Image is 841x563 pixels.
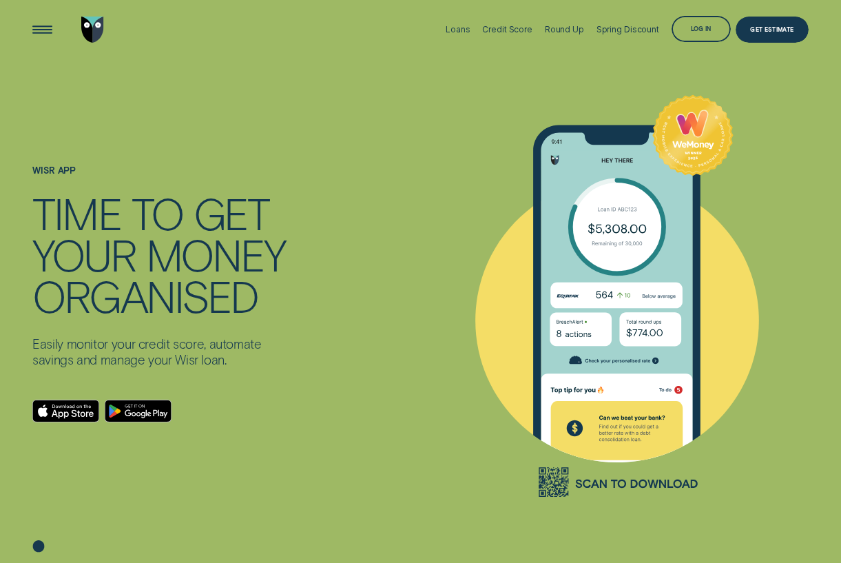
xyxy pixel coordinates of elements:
div: TO [132,192,183,234]
p: Easily monitor your credit score, automate savings and manage your Wisr loan. [32,336,289,368]
h4: TIME TO GET YOUR MONEY ORGANISED [32,192,289,316]
img: Wisr [81,17,103,43]
div: YOUR [32,234,135,275]
button: Open Menu [29,17,56,43]
button: Log in [672,16,731,43]
div: TIME [32,192,121,234]
a: Android App on Google Play [105,400,172,422]
a: Get Estimate [736,17,809,43]
div: MONEY [146,234,286,275]
div: Round Up [545,24,584,34]
h1: WISR APP [32,165,289,192]
div: Spring Discount [596,24,659,34]
div: ORGANISED [32,275,258,316]
div: GET [194,192,269,234]
div: Loans [446,24,470,34]
div: Credit Score [482,24,532,34]
a: Download on the App Store [32,400,99,422]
